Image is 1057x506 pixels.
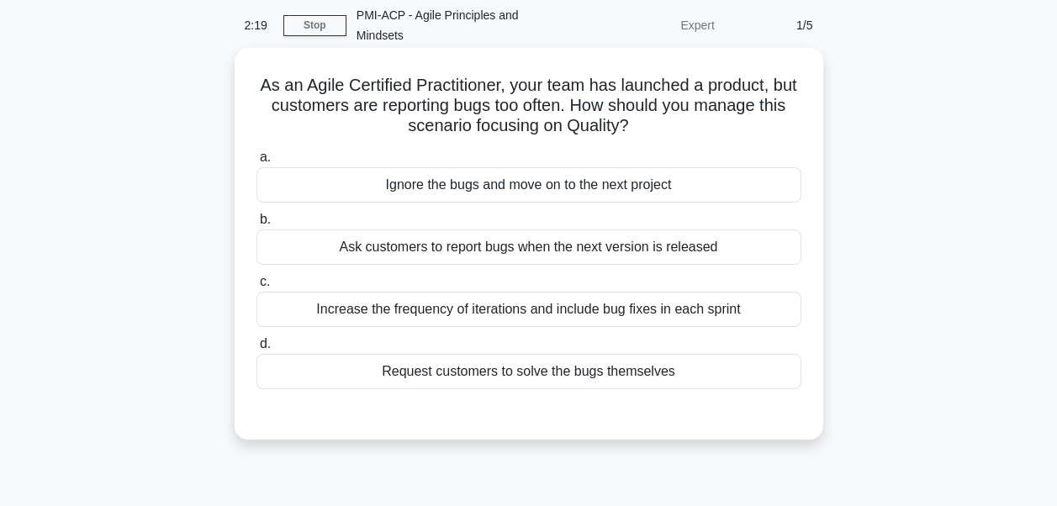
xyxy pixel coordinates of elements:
[256,167,801,203] div: Ignore the bugs and move on to the next project
[260,212,271,226] span: b.
[578,8,725,42] div: Expert
[256,229,801,265] div: Ask customers to report bugs when the next version is released
[256,354,801,389] div: Request customers to solve the bugs themselves
[235,8,283,42] div: 2:19
[255,75,803,137] h5: As an Agile Certified Practitioner, your team has launched a product, but customers are reporting...
[725,8,823,42] div: 1/5
[260,150,271,164] span: a.
[260,336,271,351] span: d.
[283,15,346,36] a: Stop
[256,292,801,327] div: Increase the frequency of iterations and include bug fixes in each sprint
[260,274,270,288] span: c.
